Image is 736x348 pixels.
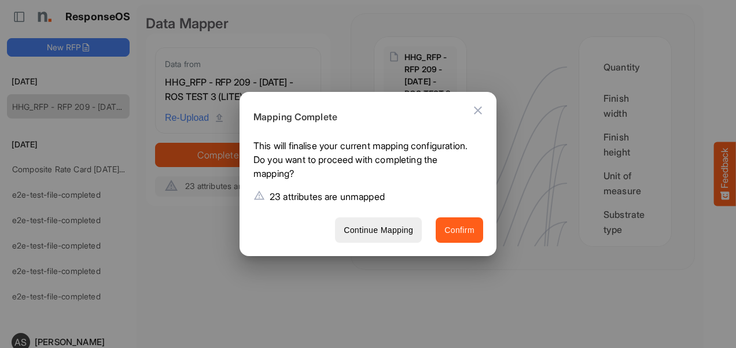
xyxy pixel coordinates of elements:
span: Continue Mapping [344,223,413,238]
button: Close dialog [464,97,492,124]
button: Confirm [436,217,483,243]
span: Confirm [444,223,474,238]
h6: Mapping Complete [253,110,474,125]
button: Continue Mapping [335,217,422,243]
p: 23 attributes are unmapped [270,190,385,203]
p: This will finalise your current mapping configuration. Do you want to proceed with completing the... [253,139,474,185]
